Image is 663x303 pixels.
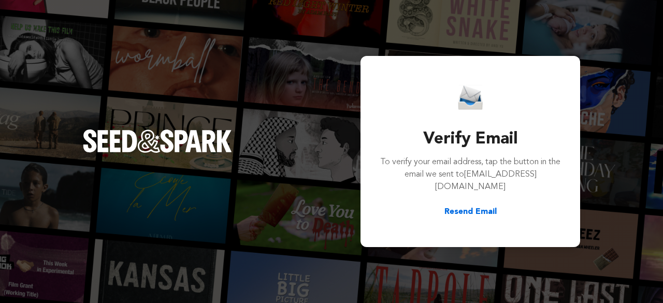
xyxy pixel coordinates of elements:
button: Resend Email [444,206,497,218]
img: Seed&Spark Logo [83,129,232,152]
a: Seed&Spark Homepage [83,129,232,173]
p: To verify your email address, tap the button in the email we sent to [379,156,561,193]
span: [EMAIL_ADDRESS][DOMAIN_NAME] [435,170,537,191]
h3: Verify Email [379,127,561,152]
img: Seed&Spark Email Icon [458,85,483,110]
